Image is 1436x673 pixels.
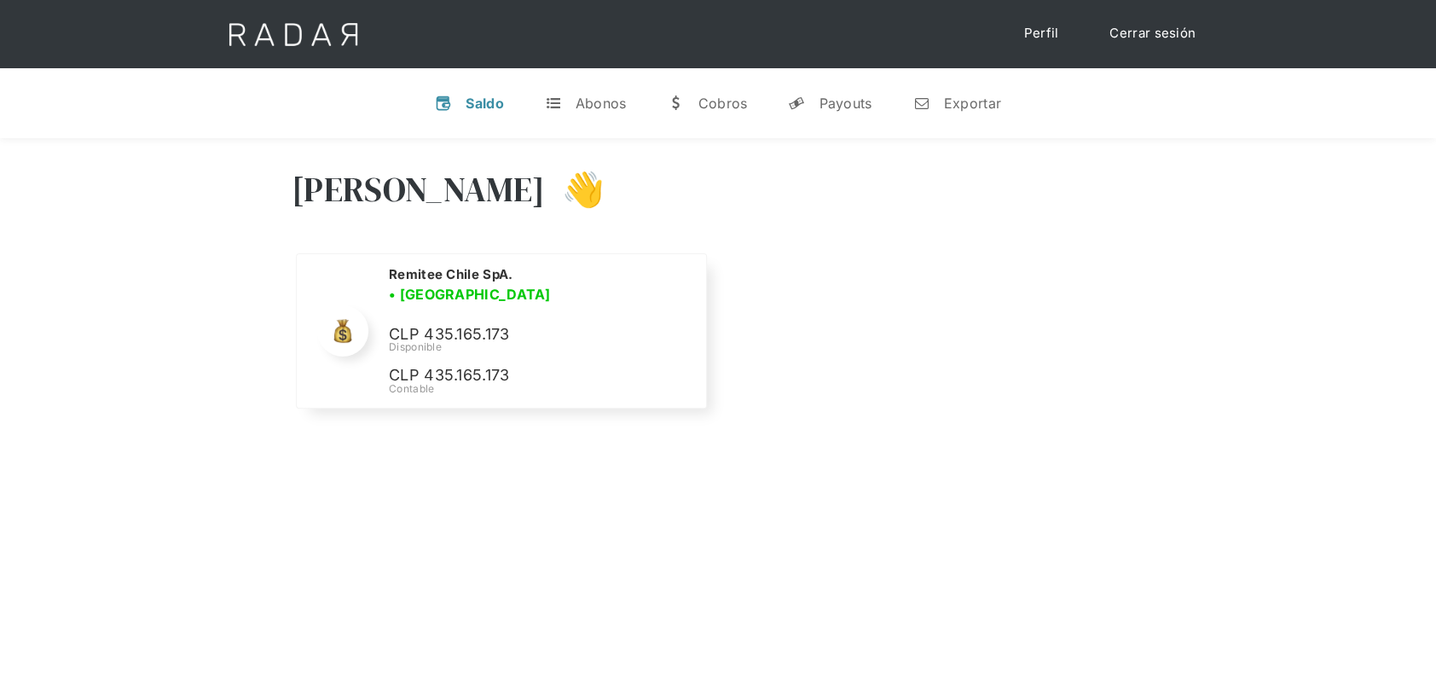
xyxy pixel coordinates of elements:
[389,381,686,397] div: Contable
[389,339,686,355] div: Disponible
[819,95,871,112] div: Payouts
[389,266,512,283] h2: Remitee Chile SpA.
[292,168,545,211] h3: [PERSON_NAME]
[576,95,627,112] div: Abonos
[545,168,605,211] h3: 👋
[912,95,929,112] div: n
[389,322,645,347] p: CLP 435.165.173
[667,95,684,112] div: w
[435,95,452,112] div: v
[389,363,645,388] p: CLP 435.165.173
[545,95,562,112] div: t
[389,284,551,305] h3: • [GEOGRAPHIC_DATA]
[943,95,1000,112] div: Exportar
[698,95,747,112] div: Cobros
[788,95,805,112] div: y
[1006,17,1075,50] a: Perfil
[1092,17,1213,50] a: Cerrar sesión
[466,95,504,112] div: Saldo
